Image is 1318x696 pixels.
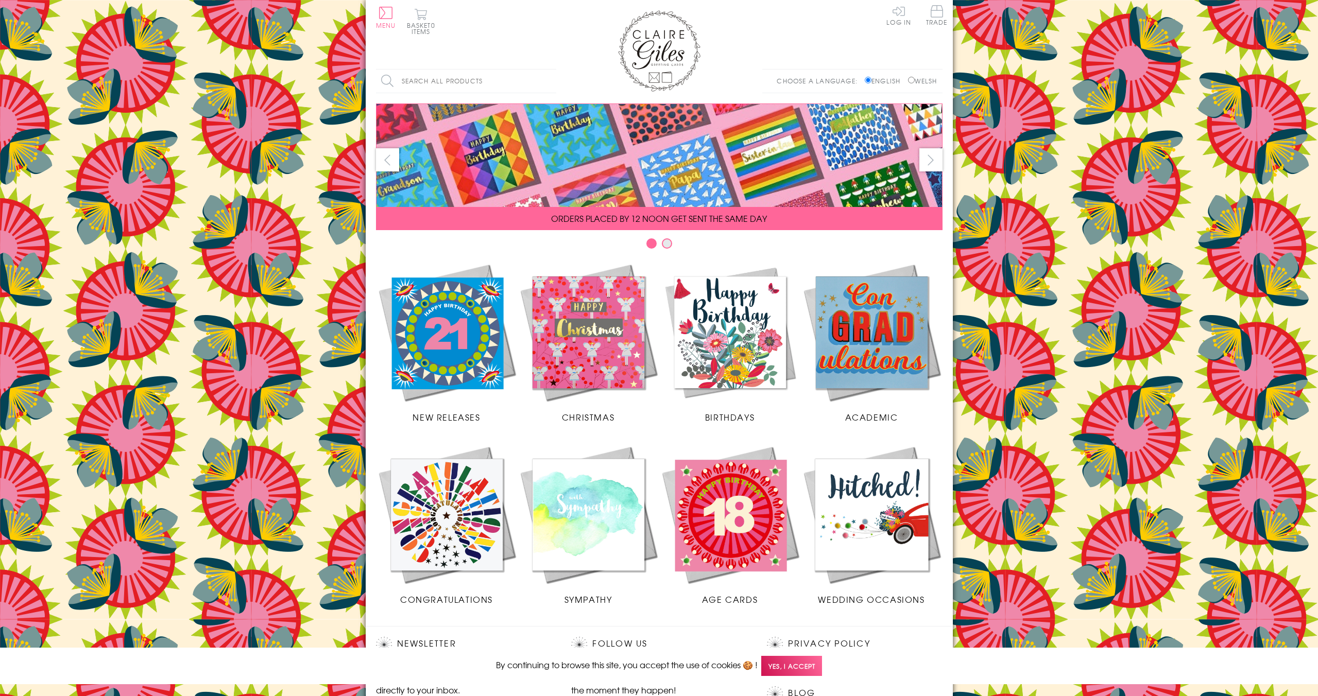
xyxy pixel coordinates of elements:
span: Wedding Occasions [818,593,925,605]
h2: Newsletter [376,637,551,652]
img: Claire Giles Greetings Cards [618,10,700,92]
span: 0 items [412,21,435,36]
span: ORDERS PLACED BY 12 NOON GET SENT THE SAME DAY [551,212,767,224]
h2: Follow Us [571,637,746,652]
a: Birthdays [659,262,801,423]
button: next [919,148,943,171]
span: New Releases [413,411,480,423]
input: Search all products [376,69,556,93]
a: Wedding Occasions [801,444,943,605]
label: English [865,76,905,85]
a: Privacy Policy [788,637,870,651]
span: Birthdays [705,411,755,423]
a: Age Cards [659,444,801,605]
button: Carousel Page 2 [662,238,672,249]
a: Christmas [518,262,659,423]
a: New Releases [376,262,518,423]
span: Age Cards [702,593,758,605]
button: Carousel Page 1 (Current Slide) [646,238,657,249]
span: Sympathy [564,593,612,605]
a: Academic [801,262,943,423]
label: Welsh [908,76,937,85]
button: Menu [376,7,396,28]
span: Trade [926,5,948,25]
a: Trade [926,5,948,27]
span: Yes, I accept [761,656,822,676]
button: Basket0 items [407,8,435,34]
a: Log In [886,5,911,25]
span: Menu [376,21,396,30]
a: Congratulations [376,444,518,605]
span: Congratulations [400,593,493,605]
div: Carousel Pagination [376,238,943,254]
a: Sympathy [518,444,659,605]
input: Search [546,69,556,93]
p: Choose a language: [777,76,863,85]
button: prev [376,148,399,171]
input: English [865,77,871,83]
span: Christmas [562,411,614,423]
span: Academic [845,411,898,423]
input: Welsh [908,77,915,83]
